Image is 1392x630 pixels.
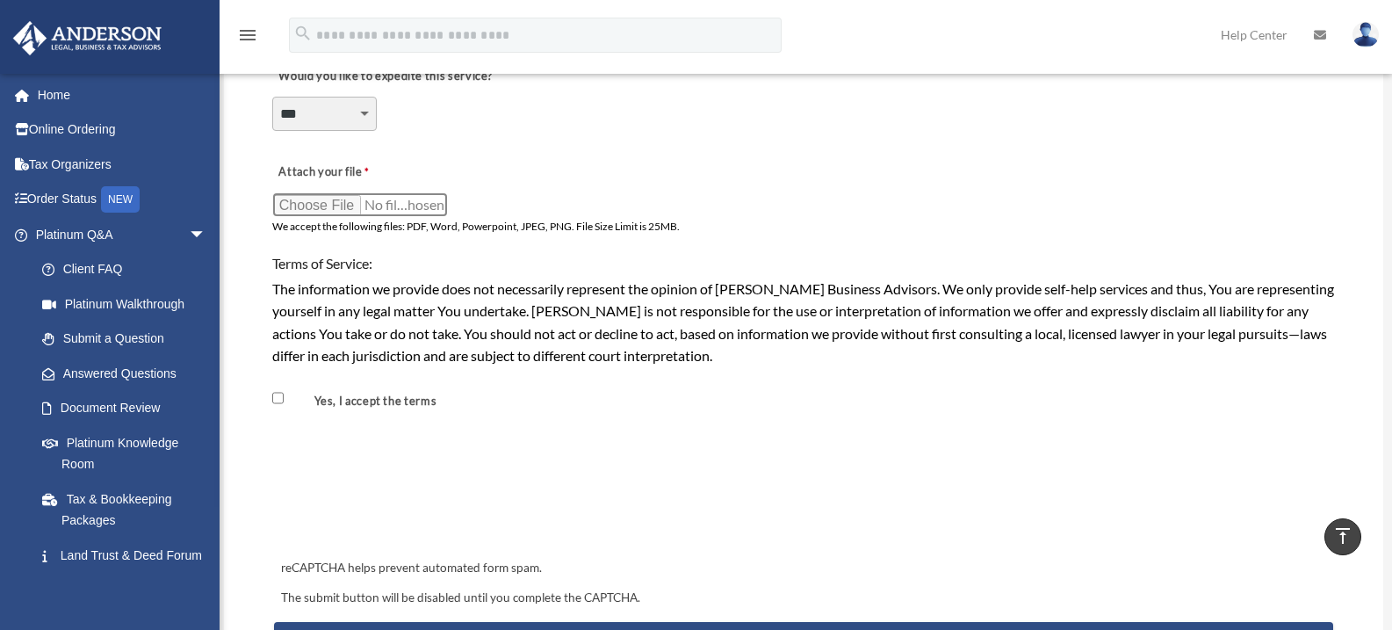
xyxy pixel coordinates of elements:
[237,31,258,46] a: menu
[272,160,448,185] label: Attach your file
[12,182,233,218] a: Order StatusNEW
[25,482,233,538] a: Tax & Bookkeeping Packages
[272,254,1335,273] h4: Terms of Service:
[293,24,313,43] i: search
[25,356,233,391] a: Answered Questions
[189,217,224,253] span: arrow_drop_down
[8,21,167,55] img: Anderson Advisors Platinum Portal
[272,220,680,233] span: We accept the following files: PDF, Word, Powerpoint, JPEG, PNG. File Size Limit is 25MB.
[12,147,233,182] a: Tax Organizers
[101,186,140,213] div: NEW
[25,286,233,322] a: Platinum Walkthrough
[1352,22,1379,47] img: User Pic
[12,112,233,148] a: Online Ordering
[287,394,444,410] label: Yes, I accept the terms
[272,64,497,89] label: Would you like to expedite this service?
[12,77,233,112] a: Home
[1332,525,1353,547] i: vertical_align_top
[25,322,233,357] a: Submit a Question
[1324,518,1361,555] a: vertical_align_top
[25,391,224,426] a: Document Review
[276,453,543,522] iframe: reCAPTCHA
[237,25,258,46] i: menu
[25,538,233,573] a: Land Trust & Deed Forum
[25,252,233,287] a: Client FAQ
[25,425,233,482] a: Platinum Knowledge Room
[274,558,1333,579] div: reCAPTCHA helps prevent automated form spam.
[12,217,233,252] a: Platinum Q&Aarrow_drop_down
[272,278,1335,367] div: The information we provide does not necessarily represent the opinion of [PERSON_NAME] Business A...
[274,588,1333,609] div: The submit button will be disabled until you complete the CAPTCHA.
